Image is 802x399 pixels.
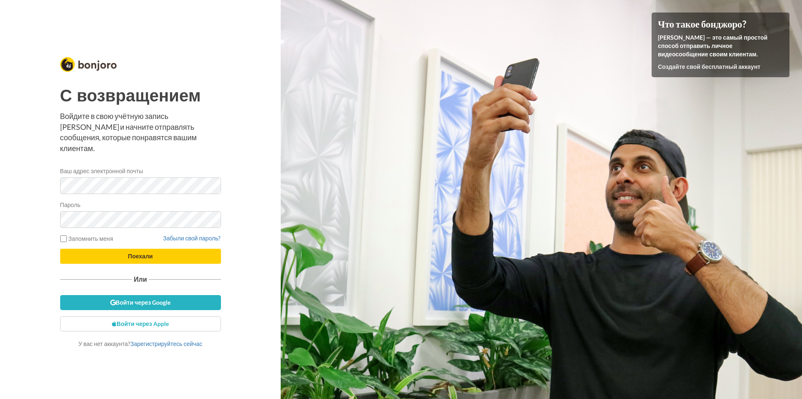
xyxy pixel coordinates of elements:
input: Запомнить меня [60,235,67,242]
span: Поехали [128,253,152,260]
label: Ваш адрес электронной почты [60,167,143,175]
span: У вас нет аккаунта? [79,340,202,347]
button: Поехали [60,249,221,264]
label: Пароль [60,200,81,209]
h4: Что такое бонджоро? [658,19,783,29]
a: Зарегистрируйтесь сейчас [130,340,202,347]
label: Запомнить меня [60,234,113,243]
p: Войдите в свою учётную запись [PERSON_NAME] и начните отправлять сообщения, которые понравятся ва... [60,111,221,154]
a: Войти через Google [60,295,221,310]
h1: С возвращением [60,86,221,105]
a: Забыли свой пароль? [163,235,221,242]
a: Войти через Apple [60,316,221,331]
a: Создайте свой бесплатный аккаунт [658,63,760,70]
span: Или [132,276,149,282]
p: [PERSON_NAME] — это самый простой способ отправить личное видеосообщение своим клиентам. [658,33,783,58]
